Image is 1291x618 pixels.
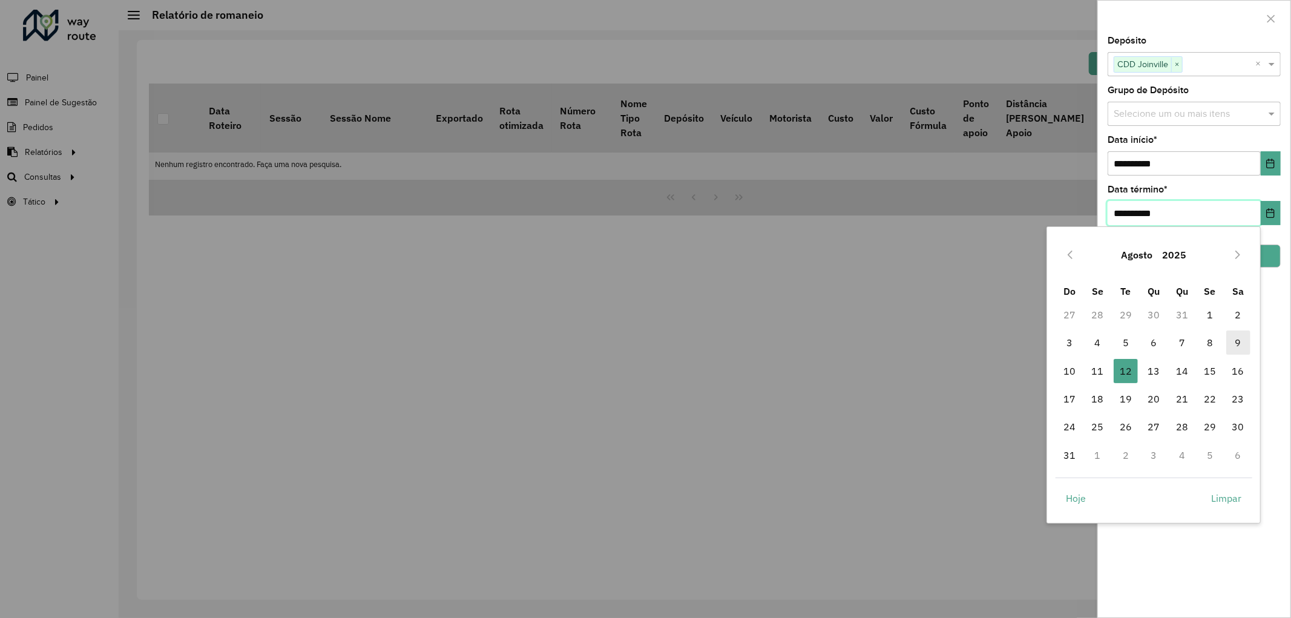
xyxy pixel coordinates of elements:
td: 31 [1056,441,1083,469]
td: 4 [1084,329,1112,357]
td: 23 [1224,385,1252,413]
span: 28 [1170,415,1194,439]
span: 21 [1170,387,1194,411]
button: Choose Date [1261,201,1281,225]
span: 2 [1226,303,1250,327]
span: Qu [1148,285,1160,297]
span: 20 [1142,387,1166,411]
span: 17 [1057,387,1082,411]
span: 5 [1114,330,1138,355]
td: 18 [1084,385,1112,413]
span: 13 [1142,359,1166,383]
span: 18 [1086,387,1110,411]
span: 16 [1226,359,1250,383]
td: 27 [1056,301,1083,329]
td: 9 [1224,329,1252,357]
span: Qu [1176,285,1188,297]
td: 17 [1056,385,1083,413]
span: Se [1204,285,1216,297]
button: Next Month [1228,245,1247,265]
td: 11 [1084,357,1112,384]
span: 12 [1114,359,1138,383]
td: 30 [1140,301,1168,329]
td: 1 [1084,441,1112,469]
button: Choose Year [1157,240,1191,269]
span: CDD Joinville [1114,57,1171,71]
span: 23 [1226,387,1250,411]
span: 25 [1086,415,1110,439]
td: 30 [1224,413,1252,441]
span: 7 [1170,330,1194,355]
span: 3 [1057,330,1082,355]
td: 29 [1196,413,1224,441]
td: 4 [1168,441,1196,469]
label: Data término [1108,182,1168,197]
button: Previous Month [1060,245,1080,265]
label: Grupo de Depósito [1108,83,1189,97]
span: Se [1092,285,1103,297]
span: Hoje [1066,491,1086,505]
td: 24 [1056,413,1083,441]
span: 10 [1057,359,1082,383]
td: 3 [1056,329,1083,357]
button: Hoje [1056,486,1096,510]
td: 2 [1112,441,1140,469]
td: 14 [1168,357,1196,384]
span: 22 [1198,387,1222,411]
span: 1 [1198,303,1222,327]
td: 6 [1224,441,1252,469]
td: 3 [1140,441,1168,469]
span: Clear all [1255,57,1266,71]
span: 9 [1226,330,1250,355]
span: Te [1121,285,1131,297]
button: Limpar [1201,486,1252,510]
span: 11 [1086,359,1110,383]
td: 8 [1196,329,1224,357]
td: 7 [1168,329,1196,357]
td: 28 [1084,301,1112,329]
label: Data início [1108,133,1157,147]
span: 4 [1086,330,1110,355]
button: Choose Date [1261,151,1281,176]
span: Do [1063,285,1076,297]
td: 5 [1112,329,1140,357]
span: 14 [1170,359,1194,383]
td: 12 [1112,357,1140,384]
td: 5 [1196,441,1224,469]
td: 10 [1056,357,1083,384]
span: 6 [1142,330,1166,355]
td: 13 [1140,357,1168,384]
td: 29 [1112,301,1140,329]
span: 26 [1114,415,1138,439]
span: 31 [1057,443,1082,467]
td: 28 [1168,413,1196,441]
span: Sa [1232,285,1244,297]
span: Limpar [1212,491,1242,505]
td: 22 [1196,385,1224,413]
td: 27 [1140,413,1168,441]
button: Choose Month [1116,240,1157,269]
td: 1 [1196,301,1224,329]
td: 26 [1112,413,1140,441]
td: 25 [1084,413,1112,441]
td: 19 [1112,385,1140,413]
span: 27 [1142,415,1166,439]
span: 8 [1198,330,1222,355]
td: 20 [1140,385,1168,413]
td: 15 [1196,357,1224,384]
label: Depósito [1108,33,1146,48]
span: 24 [1057,415,1082,439]
td: 2 [1224,301,1252,329]
div: Choose Date [1046,226,1261,524]
span: 19 [1114,387,1138,411]
span: 15 [1198,359,1222,383]
td: 21 [1168,385,1196,413]
td: 6 [1140,329,1168,357]
span: × [1171,58,1182,72]
td: 16 [1224,357,1252,384]
td: 31 [1168,301,1196,329]
span: 29 [1198,415,1222,439]
span: 30 [1226,415,1250,439]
